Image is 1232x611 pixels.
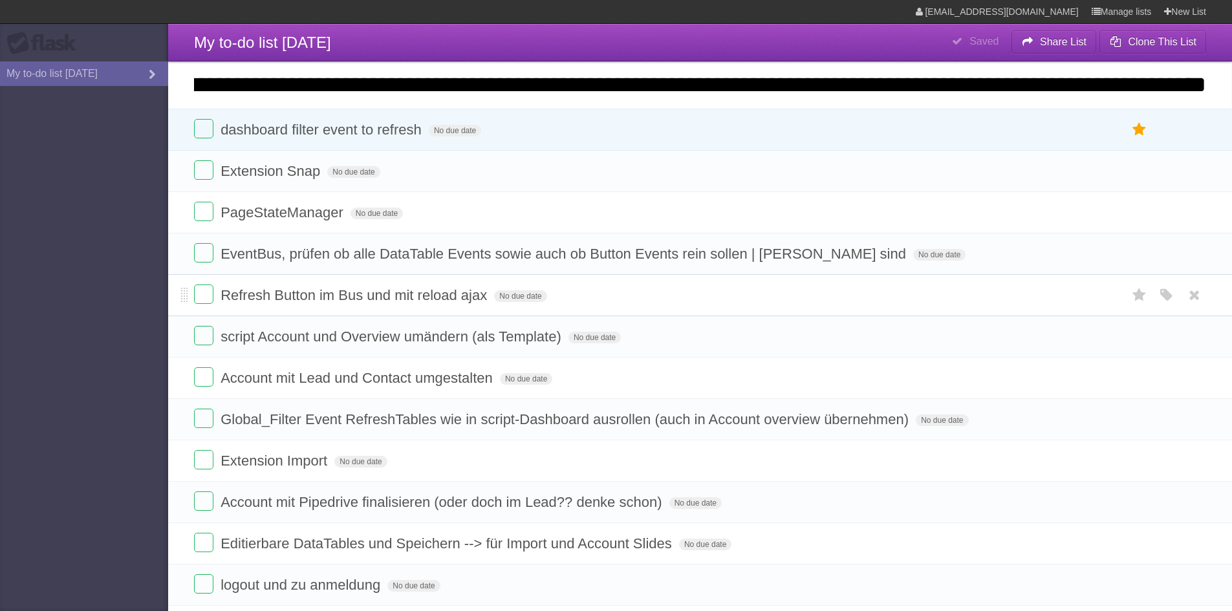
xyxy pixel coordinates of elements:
[194,34,331,51] span: My to-do list [DATE]
[194,243,213,263] label: Done
[1128,36,1196,47] b: Clone This List
[194,326,213,345] label: Done
[221,204,347,220] span: PageStateManager
[327,166,380,178] span: No due date
[1099,30,1206,54] button: Clone This List
[221,246,909,262] span: EventBus, prüfen ob alle DataTable Events sowie auch ob Button Events rein sollen | [PERSON_NAME]...
[221,535,675,552] span: Editierbare DataTables und Speichern --> für Import und Account Slides
[194,160,213,180] label: Done
[194,409,213,428] label: Done
[194,450,213,469] label: Done
[221,287,490,303] span: Refresh Button im Bus und mit reload ajax
[1040,36,1086,47] b: Share List
[194,533,213,552] label: Done
[221,577,384,593] span: logout und zu anmeldung
[1127,284,1152,306] label: Star task
[194,284,213,304] label: Done
[969,36,999,47] b: Saved
[221,328,565,345] span: script Account und Overview umändern (als Template)
[568,332,621,343] span: No due date
[351,208,403,219] span: No due date
[194,574,213,594] label: Done
[500,373,552,385] span: No due date
[221,122,425,138] span: dashboard filter event to refresh
[913,249,966,261] span: No due date
[6,32,84,55] div: Flask
[916,414,968,426] span: No due date
[194,367,213,387] label: Done
[221,453,330,469] span: Extension Import
[679,539,731,550] span: No due date
[221,370,496,386] span: Account mit Lead und Contact umgestalten
[221,411,912,427] span: Global_Filter Event RefreshTables wie in script-Dashboard ausrollen (auch in Account overview übe...
[334,456,387,467] span: No due date
[429,125,481,136] span: No due date
[669,497,722,509] span: No due date
[194,119,213,138] label: Done
[494,290,546,302] span: No due date
[194,491,213,511] label: Done
[387,580,440,592] span: No due date
[194,202,213,221] label: Done
[1127,119,1152,140] label: Star task
[221,163,323,179] span: Extension Snap
[221,494,665,510] span: Account mit Pipedrive finalisieren (oder doch im Lead?? denke schon)
[1011,30,1097,54] button: Share List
